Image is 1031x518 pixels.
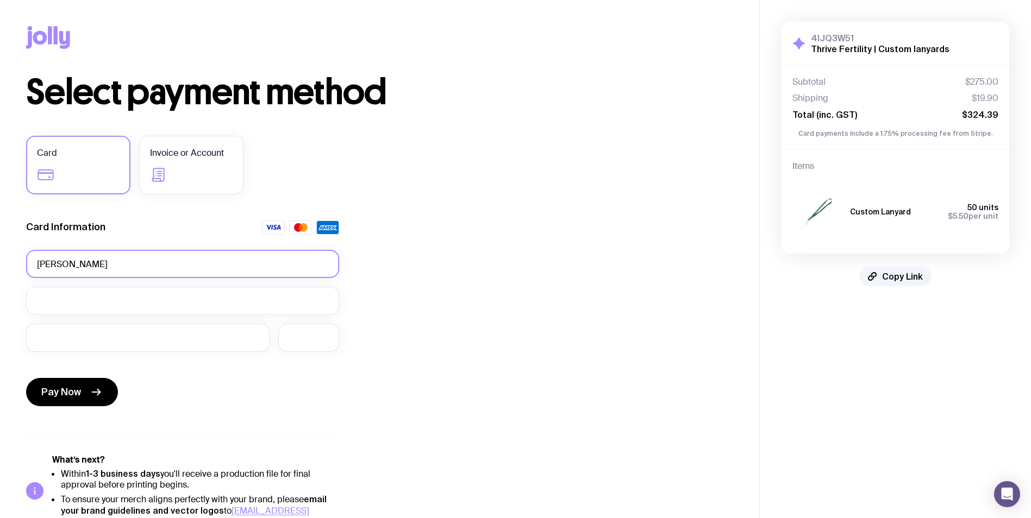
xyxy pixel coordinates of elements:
[37,332,259,343] iframe: Secure expiration date input frame
[37,147,57,160] span: Card
[61,494,327,515] strong: email your brand guidelines and vector logos
[948,212,968,220] span: $5.50
[965,77,998,87] span: $275.00
[26,220,105,233] label: Card Information
[41,386,81,399] span: Pay Now
[52,454,339,465] h5: What’s next?
[26,378,118,406] button: Pay Now
[61,468,339,490] li: Within you'll receive a production file for final approval before printing begins.
[792,161,998,172] h4: Items
[26,250,339,278] input: Full name
[811,33,949,43] h3: 4IJQ3W51
[962,109,998,120] span: $324.39
[86,469,160,478] strong: 1-3 business days
[811,43,949,54] h2: Thrive Fertility | Custom lanyards
[967,203,998,212] span: 50 units
[994,481,1020,507] div: Open Intercom Messenger
[37,295,328,306] iframe: Secure card number input frame
[289,332,328,343] iframe: Secure CVC input frame
[850,207,911,216] h3: Custom Lanyard
[882,271,923,282] span: Copy Link
[792,129,998,138] p: Card payments include a 1.75% processing fee from Stripe.
[26,75,733,110] h1: Select payment method
[792,109,857,120] span: Total (inc. GST)
[150,147,224,160] span: Invoice or Account
[859,267,932,286] button: Copy Link
[792,93,828,104] span: Shipping
[792,77,826,87] span: Subtotal
[972,93,998,104] span: $19.90
[948,212,998,220] span: per unit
